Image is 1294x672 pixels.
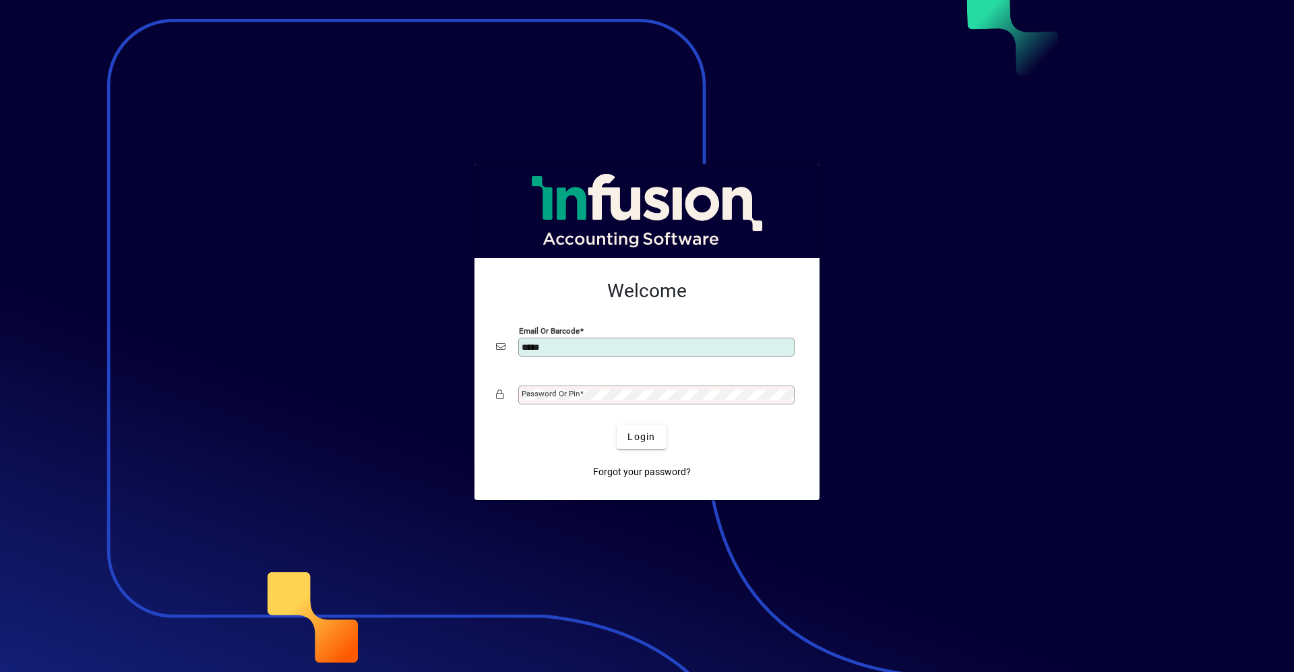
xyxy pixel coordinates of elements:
[593,465,691,479] span: Forgot your password?
[522,389,580,398] mat-label: Password or Pin
[496,280,798,303] h2: Welcome
[519,326,580,336] mat-label: Email or Barcode
[588,460,696,484] a: Forgot your password?
[617,425,666,449] button: Login
[627,430,655,444] span: Login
